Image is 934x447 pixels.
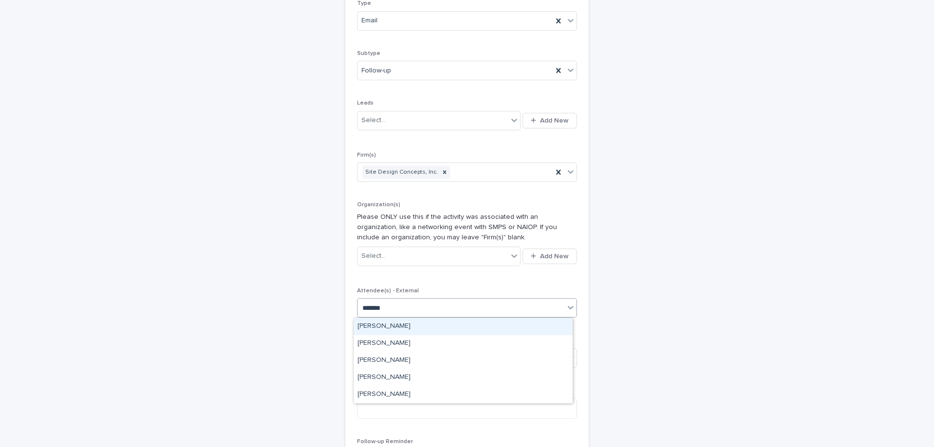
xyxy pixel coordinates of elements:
span: Organization(s) [357,202,400,208]
div: Steve Hess [354,352,573,369]
div: Steve Hacket [354,318,573,335]
div: Select... [361,115,386,125]
div: Site Design Concepts, Inc. [362,166,439,179]
span: Leads [357,100,374,106]
button: Add New [522,249,577,264]
p: Please ONLY use this if the activity was associated with an organization, like a networking event... [357,212,577,242]
span: Add New [540,253,569,260]
div: Steve Haley [354,335,573,352]
span: Subtype [357,51,380,56]
button: Add New [522,113,577,128]
span: Attendee(s) - External [357,288,419,294]
span: Follow-up [361,66,391,76]
span: Type [357,0,371,6]
div: Steve Hoffman [354,386,573,403]
span: Follow-up Reminder [357,439,413,445]
div: Select... [361,251,386,261]
span: Email [361,16,377,26]
div: Steve Hilgert [354,369,573,386]
span: Firm(s) [357,152,376,158]
span: Add New [540,117,569,124]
